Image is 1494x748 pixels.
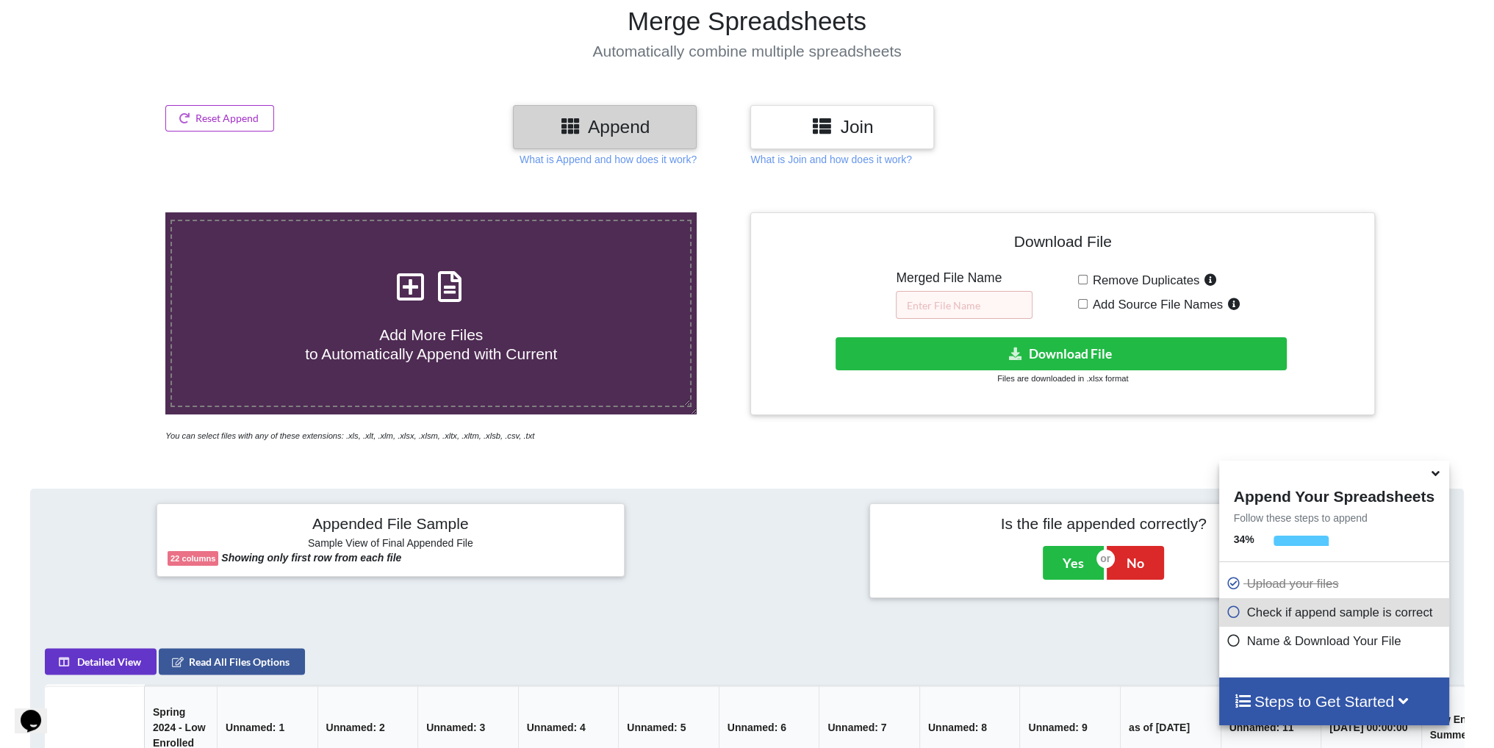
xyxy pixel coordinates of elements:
b: Showing only first row from each file [221,552,401,564]
span: Add Source File Names [1088,298,1223,312]
h4: Is the file appended correctly? [880,514,1326,533]
p: Upload your files [1227,575,1445,593]
p: Name & Download Your File [1227,632,1445,650]
button: Read All Files Options [159,649,305,675]
button: Yes [1043,546,1104,580]
h4: Append Your Spreadsheets [1219,483,1449,506]
span: Remove Duplicates [1088,273,1200,287]
b: 34 % [1234,533,1254,545]
h4: Download File [761,223,1364,265]
small: Files are downloaded in .xlsx format [997,374,1128,383]
input: Enter File Name [896,291,1032,319]
h5: Merged File Name [896,270,1032,286]
b: 22 columns [170,554,216,563]
p: Check if append sample is correct [1227,603,1445,622]
button: Download File [836,337,1288,370]
button: Reset Append [165,105,274,132]
button: Detailed View [45,649,157,675]
button: No [1107,546,1164,580]
i: You can select files with any of these extensions: .xls, .xlt, .xlm, .xlsx, .xlsm, .xltx, .xltm, ... [165,431,534,440]
p: What is Append and how does it work? [520,152,697,167]
span: Add More Files to Automatically Append with Current [305,326,557,362]
h4: Steps to Get Started [1234,692,1434,711]
h3: Append [524,116,686,137]
h6: Sample View of Final Appended File [168,537,614,552]
p: What is Join and how does it work? [750,152,911,167]
iframe: chat widget [15,689,62,733]
h4: Appended File Sample [168,514,614,535]
p: Follow these steps to append [1219,511,1449,525]
h3: Join [761,116,923,137]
